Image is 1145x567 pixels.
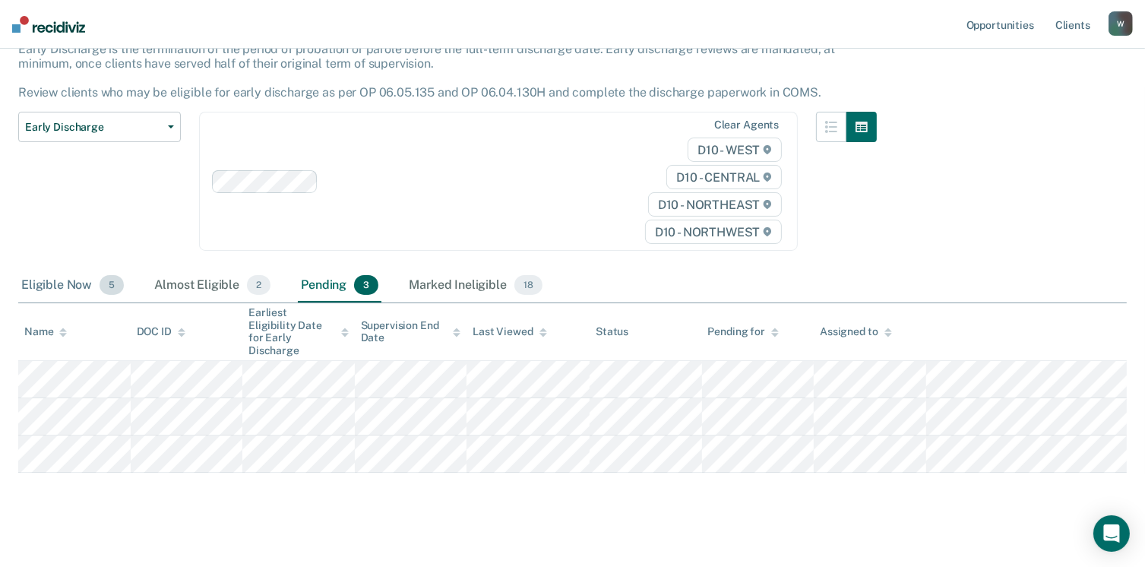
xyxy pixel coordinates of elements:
span: 18 [514,275,542,295]
div: Eligible Now5 [18,269,127,303]
button: Early Discharge [18,112,181,142]
div: Last Viewed [473,325,546,338]
span: 2 [247,275,270,295]
span: D10 - NORTHEAST [648,192,782,217]
img: Recidiviz [12,16,85,33]
div: DOC ID [137,325,185,338]
span: Early Discharge [25,121,162,134]
div: Open Intercom Messenger [1093,515,1130,552]
div: Assigned to [820,325,891,338]
p: Early Discharge is the termination of the period of probation or parole before the full-term disc... [18,42,835,100]
span: 3 [354,275,378,295]
div: Supervision End Date [361,319,461,345]
span: D10 - WEST [688,138,782,162]
div: Name [24,325,67,338]
span: D10 - CENTRAL [666,165,782,189]
div: Pending3 [298,269,381,303]
div: Status [596,325,628,338]
span: 5 [100,275,124,295]
span: D10 - NORTHWEST [645,220,782,244]
button: W [1109,11,1133,36]
div: Almost Eligible2 [151,269,274,303]
div: Earliest Eligibility Date for Early Discharge [248,306,349,357]
div: Marked Ineligible18 [406,269,545,303]
div: Clear agents [714,119,779,131]
div: Pending for [708,325,779,338]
